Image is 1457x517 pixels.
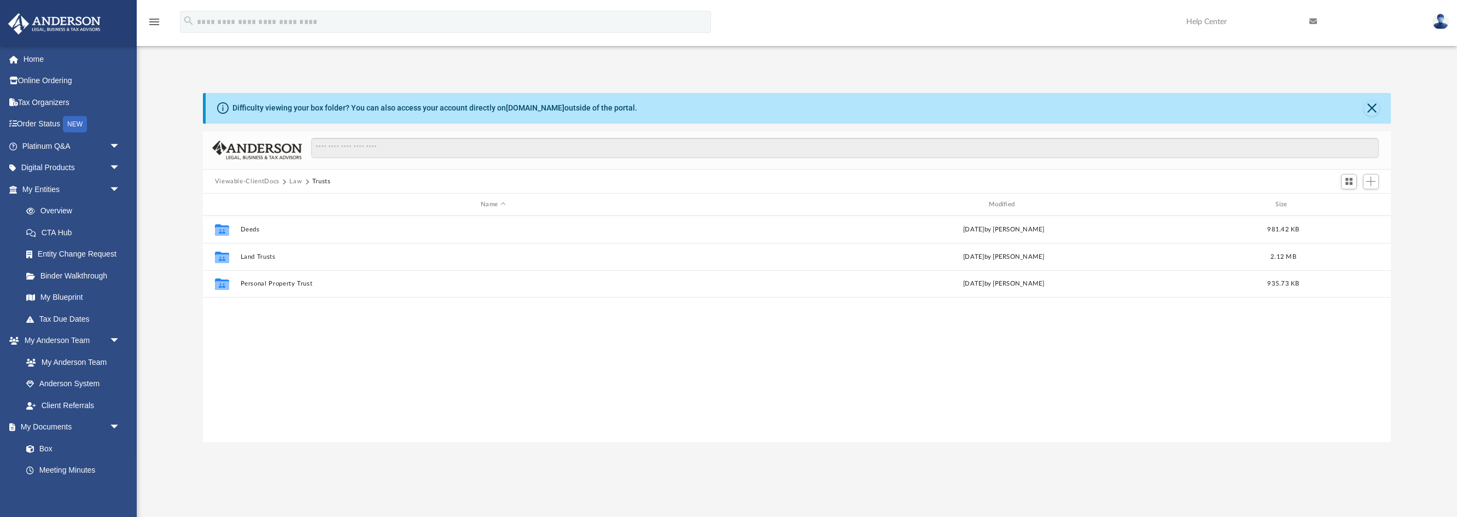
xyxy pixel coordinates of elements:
div: Modified [750,200,1256,210]
a: Client Referrals [15,394,131,416]
a: My Blueprint [15,287,131,309]
i: menu [148,15,161,28]
button: Land Trusts [240,253,746,260]
span: 981.42 KB [1267,226,1299,233]
div: grid [203,216,1391,443]
a: My Anderson Teamarrow_drop_down [8,330,131,352]
a: Online Ordering [8,70,137,92]
div: NEW [63,116,87,132]
button: Add [1363,174,1379,189]
a: Binder Walkthrough [15,265,137,287]
a: Overview [15,200,137,222]
img: Anderson Advisors Platinum Portal [5,13,104,34]
span: arrow_drop_down [109,330,131,352]
a: Home [8,48,137,70]
div: Name [240,200,745,210]
i: search [183,15,195,27]
a: My Anderson Team [15,351,126,373]
div: id [1310,200,1386,210]
button: Close [1364,101,1379,116]
button: Switch to Grid View [1341,174,1357,189]
button: Deeds [240,226,746,233]
a: Tax Organizers [8,91,137,113]
div: Size [1261,200,1305,210]
a: Box [15,438,126,460]
span: 935.73 KB [1267,281,1299,287]
a: menu [148,21,161,28]
input: Search files and folders [311,138,1379,159]
a: My Entitiesarrow_drop_down [8,178,137,200]
span: arrow_drop_down [109,135,131,158]
a: Digital Productsarrow_drop_down [8,157,137,179]
a: Platinum Q&Aarrow_drop_down [8,135,137,157]
a: Anderson System [15,373,131,395]
span: arrow_drop_down [109,178,131,201]
span: 2.12 MB [1270,254,1296,260]
span: arrow_drop_down [109,416,131,439]
img: User Pic [1432,14,1449,30]
button: Personal Property Trust [240,280,746,287]
a: Entity Change Request [15,243,137,265]
a: [DOMAIN_NAME] [506,103,564,112]
button: Viewable-ClientDocs [215,177,279,187]
span: arrow_drop_down [109,157,131,179]
div: Difficulty viewing your box folder? You can also access your account directly on outside of the p... [232,102,637,114]
div: id [207,200,235,210]
a: My Documentsarrow_drop_down [8,416,131,438]
div: [DATE] by [PERSON_NAME] [751,252,1257,262]
button: Trusts [312,177,331,187]
div: [DATE] by [PERSON_NAME] [751,279,1257,289]
a: Tax Due Dates [15,308,137,330]
a: CTA Hub [15,222,137,243]
div: [DATE] by [PERSON_NAME] [751,225,1257,235]
button: Law [289,177,302,187]
a: Order StatusNEW [8,113,137,136]
a: Meeting Minutes [15,460,131,481]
